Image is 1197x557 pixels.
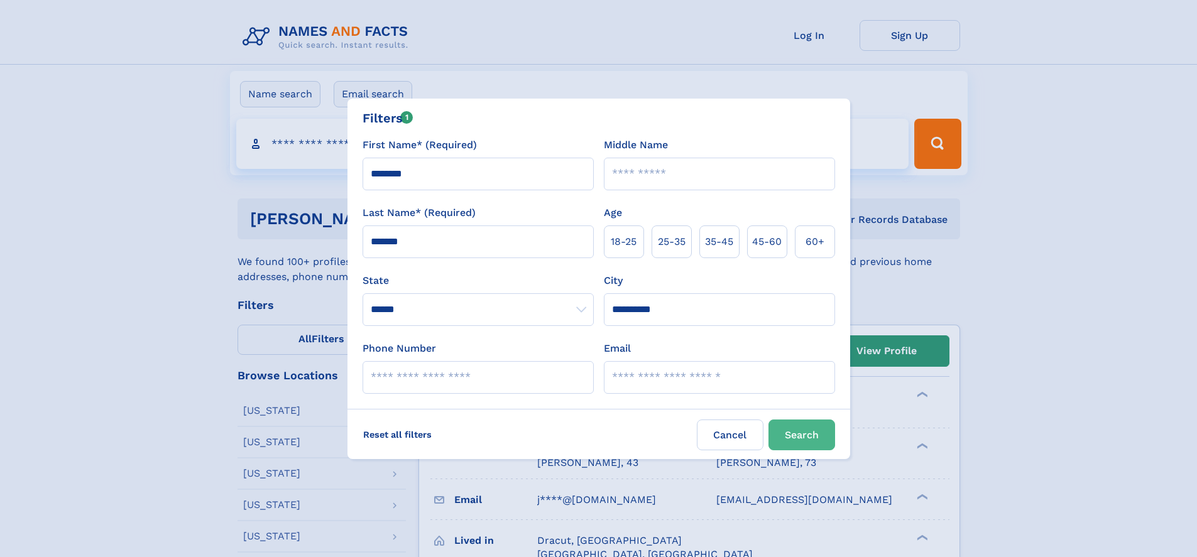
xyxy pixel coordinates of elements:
[604,273,623,288] label: City
[806,234,824,249] span: 60+
[355,419,440,450] label: Reset all filters
[752,234,782,249] span: 45‑60
[363,341,436,356] label: Phone Number
[611,234,637,249] span: 18‑25
[363,273,594,288] label: State
[363,205,476,220] label: Last Name* (Required)
[604,205,622,220] label: Age
[604,341,631,356] label: Email
[658,234,686,249] span: 25‑35
[705,234,733,249] span: 35‑45
[363,138,477,153] label: First Name* (Required)
[768,419,835,450] button: Search
[363,109,413,127] div: Filters
[604,138,668,153] label: Middle Name
[697,419,763,450] label: Cancel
